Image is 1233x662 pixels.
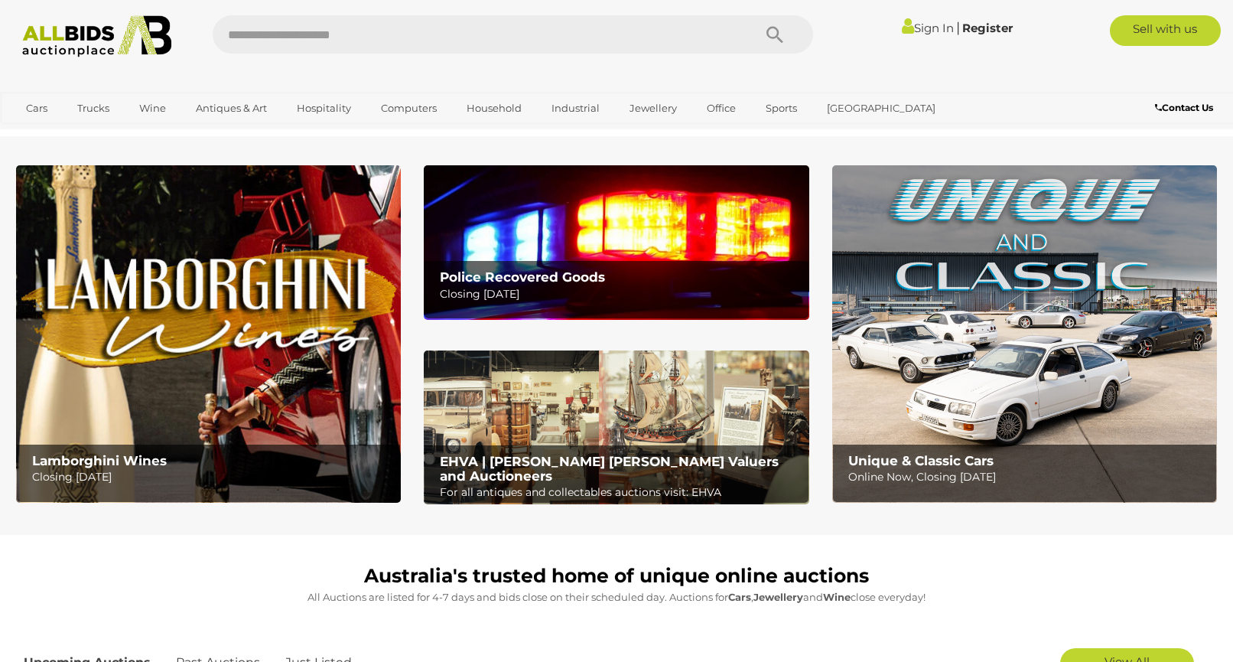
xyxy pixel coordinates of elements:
a: Industrial [542,96,610,121]
a: Computers [371,96,447,121]
a: Contact Us [1155,99,1217,116]
b: EHVA | [PERSON_NAME] [PERSON_NAME] Valuers and Auctioneers [440,454,779,484]
a: Jewellery [620,96,687,121]
a: Unique & Classic Cars Unique & Classic Cars Online Now, Closing [DATE] [832,165,1217,503]
p: Online Now, Closing [DATE] [848,468,1209,487]
strong: Jewellery [753,591,803,603]
a: Trucks [67,96,119,121]
strong: Wine [823,591,851,603]
a: Lamborghini Wines Lamborghini Wines Closing [DATE] [16,165,401,503]
a: Cars [16,96,57,121]
p: For all antiques and collectables auctions visit: EHVA [440,483,800,502]
p: Closing [DATE] [32,468,392,487]
a: Hospitality [287,96,361,121]
p: All Auctions are listed for 4-7 days and bids close on their scheduled day. Auctions for , and cl... [24,589,1209,606]
b: Lamborghini Wines [32,453,167,468]
button: Search [737,15,813,54]
strong: Cars [728,591,751,603]
a: [GEOGRAPHIC_DATA] [817,96,945,121]
a: Sign In [902,21,954,35]
img: Unique & Classic Cars [832,165,1217,503]
a: Police Recovered Goods Police Recovered Goods Closing [DATE] [424,165,808,319]
img: Lamborghini Wines [16,165,401,503]
img: Allbids.com.au [14,15,180,57]
a: Office [697,96,746,121]
a: Household [457,96,532,121]
a: EHVA | Evans Hastings Valuers and Auctioneers EHVA | [PERSON_NAME] [PERSON_NAME] Valuers and Auct... [424,351,808,505]
img: Police Recovered Goods [424,165,808,319]
a: Wine [129,96,176,121]
img: EHVA | Evans Hastings Valuers and Auctioneers [424,351,808,505]
h1: Australia's trusted home of unique online auctions [24,566,1209,587]
span: | [956,19,960,36]
b: Police Recovered Goods [440,269,605,285]
a: Antiques & Art [186,96,277,121]
b: Unique & Classic Cars [848,453,994,468]
a: Sports [756,96,807,121]
p: Closing [DATE] [440,285,800,304]
a: Register [962,21,1013,35]
b: Contact Us [1155,102,1213,113]
a: Sell with us [1110,15,1221,46]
